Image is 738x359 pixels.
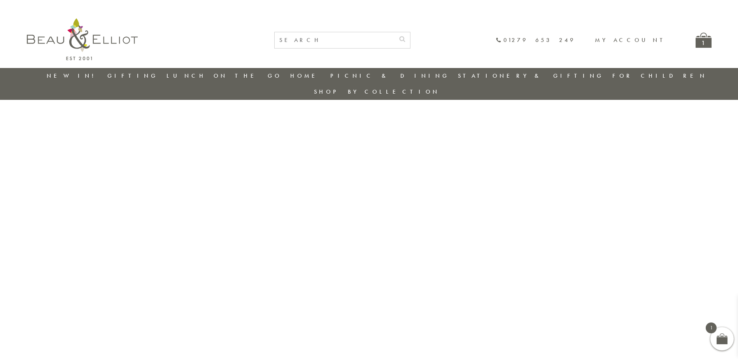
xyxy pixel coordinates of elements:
a: Stationery & Gifting [458,72,604,80]
span: 1 [706,322,717,333]
a: 1 [696,33,712,48]
a: Shop by collection [314,88,440,96]
input: SEARCH [275,32,394,48]
img: logo [27,18,138,60]
a: 01279 653 249 [496,37,575,44]
a: New in! [47,72,99,80]
a: Home [290,72,321,80]
a: Picnic & Dining [330,72,449,80]
a: My account [595,36,668,44]
a: For Children [612,72,707,80]
a: Gifting [107,72,158,80]
a: Lunch On The Go [167,72,282,80]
